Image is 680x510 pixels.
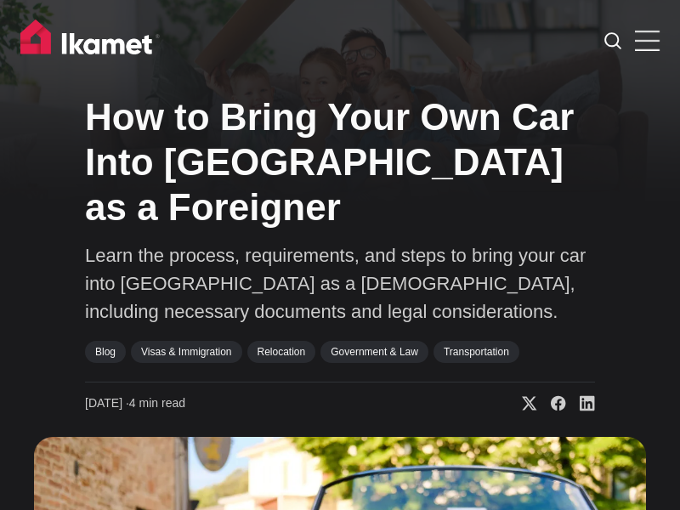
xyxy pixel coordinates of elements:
a: Share on Linkedin [566,395,595,412]
p: Learn the process, requirements, and steps to bring your car into [GEOGRAPHIC_DATA] as a [DEMOGRA... [85,241,595,326]
h1: How to Bring Your Own Car Into [GEOGRAPHIC_DATA] as a Foreigner [85,95,595,229]
span: [DATE] ∙ [85,396,129,410]
time: 4 min read [85,395,185,412]
a: Relocation [247,341,316,363]
a: Government & Law [320,341,428,363]
a: Blog [85,341,126,363]
a: Visas & Immigration [131,341,241,363]
a: Share on Facebook [537,395,566,412]
img: Ikamet home [20,20,160,62]
a: Share on X [508,395,537,412]
a: Transportation [433,341,519,363]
